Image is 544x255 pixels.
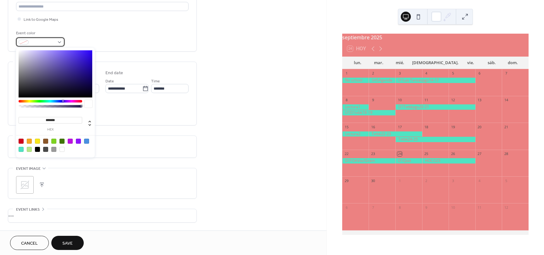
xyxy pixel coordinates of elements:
[43,139,48,144] div: #8B572A
[424,125,429,129] div: 18
[76,139,81,144] div: #9013FE
[502,57,524,69] div: dom.
[344,71,349,76] div: 1
[27,147,32,152] div: #B8E986
[477,125,482,129] div: 20
[10,236,49,250] button: Cancel
[424,178,429,183] div: 2
[477,178,482,183] div: 4
[19,139,24,144] div: #D0021B
[477,152,482,156] div: 27
[369,131,422,137] div: Txtbk22-23
[371,98,375,103] div: 9
[371,178,375,183] div: 30
[395,158,422,164] div: D1Quiz
[504,152,508,156] div: 28
[477,71,482,76] div: 6
[395,78,475,83] div: U1Las Tareaspgs14-17
[371,125,375,129] div: 16
[43,147,48,152] div: #4A4A4A
[450,98,455,103] div: 12
[16,165,41,172] span: Event image
[460,57,481,69] div: vie.
[347,57,368,69] div: lun.
[342,78,369,83] div: No school
[344,205,349,210] div: 6
[371,205,375,210] div: 7
[16,206,40,213] span: Event links
[342,34,529,41] div: septiembre 2025
[424,205,429,210] div: 9
[68,139,73,144] div: #BD10E0
[397,71,402,76] div: 3
[151,78,160,85] span: Time
[344,98,349,103] div: 8
[19,128,82,131] label: hex
[422,158,475,164] div: HOCO25
[477,205,482,210] div: 11
[504,205,508,210] div: 12
[21,240,38,247] span: Cancel
[84,139,89,144] div: #4A90E2
[35,139,40,144] div: #F8E71C
[424,98,429,103] div: 11
[450,205,455,210] div: 10
[342,110,395,115] div: U1D1txbk18-19
[27,139,32,144] div: #F5A623
[105,78,114,85] span: Date
[51,139,56,144] div: #7ED321
[16,176,34,194] div: ;
[397,98,402,103] div: 10
[477,98,482,103] div: 13
[24,16,58,23] span: Link to Google Maps
[371,71,375,76] div: 2
[342,158,395,164] div: D1FOAVoc/Gram
[504,178,508,183] div: 5
[16,230,39,237] span: Categories
[504,98,508,103] div: 14
[504,125,508,129] div: 21
[342,131,369,137] div: Lectura2
[397,125,402,129] div: 17
[411,57,460,69] div: [DEMOGRAPHIC_DATA].
[481,57,502,69] div: sáb.
[369,78,395,83] div: SHSAgenda
[51,236,84,250] button: Save
[389,57,411,69] div: mié.
[395,104,475,110] div: D1Txtbkpgs20-21
[424,71,429,76] div: 4
[397,205,402,210] div: 8
[397,152,402,156] div: 24
[59,139,65,144] div: #417505
[16,30,63,36] div: Event color
[368,57,389,69] div: mar.
[450,152,455,156] div: 26
[450,71,455,76] div: 5
[344,152,349,156] div: 22
[344,178,349,183] div: 29
[424,152,429,156] div: 25
[35,147,40,152] div: #000000
[62,240,73,247] span: Save
[59,147,65,152] div: #FFFFFF
[8,209,196,222] div: •••
[105,70,123,76] div: End date
[504,71,508,76] div: 7
[342,104,369,110] div: Lectura1
[397,178,402,183] div: 1
[344,125,349,129] div: 15
[395,137,475,142] div: Txtbk24-25
[51,147,56,152] div: #9B9B9B
[450,178,455,183] div: 3
[19,147,24,152] div: #50E3C2
[450,125,455,129] div: 19
[371,152,375,156] div: 23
